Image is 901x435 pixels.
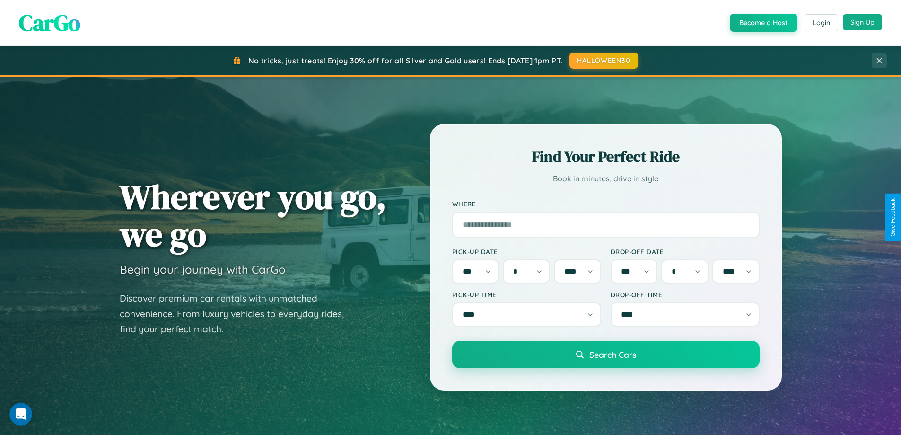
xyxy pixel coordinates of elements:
h3: Begin your journey with CarGo [120,262,286,276]
h2: Find Your Perfect Ride [452,146,760,167]
span: No tricks, just treats! Enjoy 30% off for all Silver and Gold users! Ends [DATE] 1pm PT. [248,56,562,65]
h1: Wherever you go, we go [120,178,386,253]
label: Drop-off Date [611,248,760,256]
label: Where [452,200,760,208]
label: Pick-up Date [452,248,601,256]
p: Discover premium car rentals with unmatched convenience. From luxury vehicles to everyday rides, ... [120,291,356,337]
button: Login [805,14,838,31]
span: CarGo [19,7,80,38]
iframe: Intercom live chat [9,403,32,426]
label: Pick-up Time [452,291,601,299]
button: Become a Host [730,14,797,32]
label: Drop-off Time [611,291,760,299]
span: Search Cars [589,349,636,360]
button: HALLOWEEN30 [569,53,638,69]
p: Book in minutes, drive in style [452,172,760,186]
button: Search Cars [452,341,760,368]
button: Sign Up [843,14,882,30]
div: Give Feedback [890,198,896,237]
